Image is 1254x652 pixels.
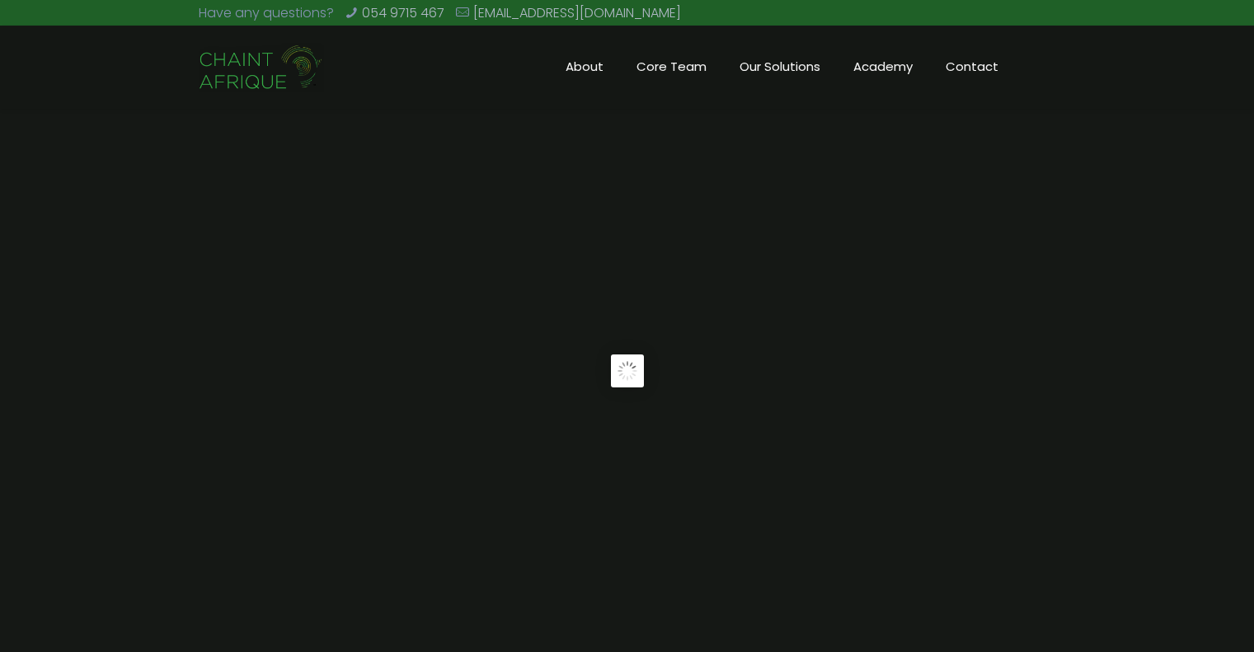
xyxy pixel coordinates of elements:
a: Our Solutions [723,26,837,108]
a: About [549,26,620,108]
a: Contact [929,26,1015,108]
a: [EMAIL_ADDRESS][DOMAIN_NAME] [473,3,681,22]
span: Our Solutions [723,54,837,79]
a: Chaint Afrique [199,26,324,108]
span: Contact [929,54,1015,79]
a: Core Team [620,26,723,108]
img: Chaint_Afrique-20 [199,43,324,92]
a: 054 9715 467 [362,3,444,22]
a: Academy [837,26,929,108]
span: About [549,54,620,79]
span: Academy [837,54,929,79]
span: Core Team [620,54,723,79]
